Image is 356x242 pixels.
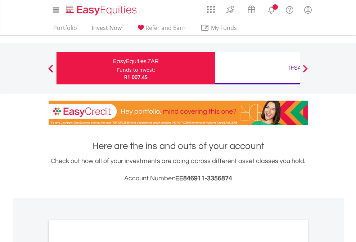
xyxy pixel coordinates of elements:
button: Next [298,68,312,75]
a: AppsGrid [202,2,220,13]
a: Invest Now [89,24,125,35]
span: R1 007.45 [124,74,148,80]
span: EE846911-3356874 [175,175,232,182]
div: Funds to invest: [117,66,155,74]
h1: Here are the ins and outs of your account [49,140,308,153]
a: Vouchers [241,2,262,15]
div: Check out how all of your investments are doing across different asset classes you hold. [49,156,308,184]
h3: Account Number: [49,173,308,184]
span: Refer and Earn [145,24,186,32]
a: Refer and Earn [134,24,189,35]
a: Notifications [262,2,280,16]
img: grid-menu-icon.svg [207,5,215,13]
span: My Funds [200,23,248,32]
img: EasyEquities_Logo.png [64,4,140,16]
a: Home page [63,2,140,16]
img: EasyCredit Promotion Banner [49,101,308,125]
img: vouchers-v2.svg [245,4,257,15]
button: Previous [44,68,58,75]
a: Portfolio [50,24,80,35]
div: EasyEquities ZAR [61,56,211,66]
a: FAQ's and Support [280,2,299,16]
a: My Profile [299,2,317,18]
img: thrive-v2.svg [224,4,236,15]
